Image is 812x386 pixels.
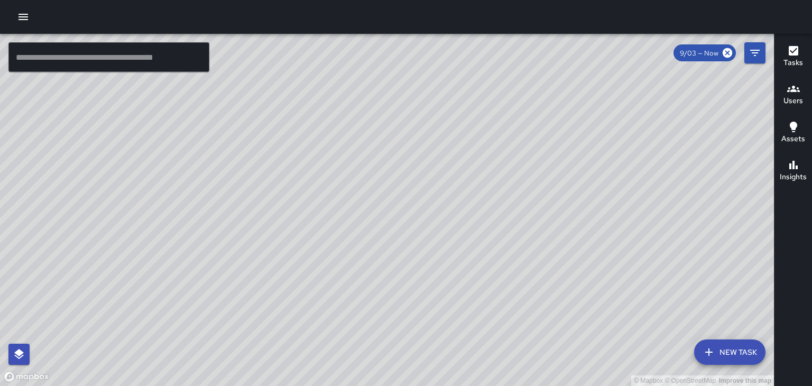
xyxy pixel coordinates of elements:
h6: Tasks [783,57,803,69]
button: New Task [694,339,765,365]
button: Tasks [774,38,812,76]
button: Insights [774,152,812,190]
span: 9/03 — Now [673,49,725,58]
button: Filters [744,42,765,63]
button: Assets [774,114,812,152]
h6: Users [783,95,803,107]
button: Users [774,76,812,114]
div: 9/03 — Now [673,44,736,61]
h6: Insights [780,171,807,183]
h6: Assets [781,133,805,145]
